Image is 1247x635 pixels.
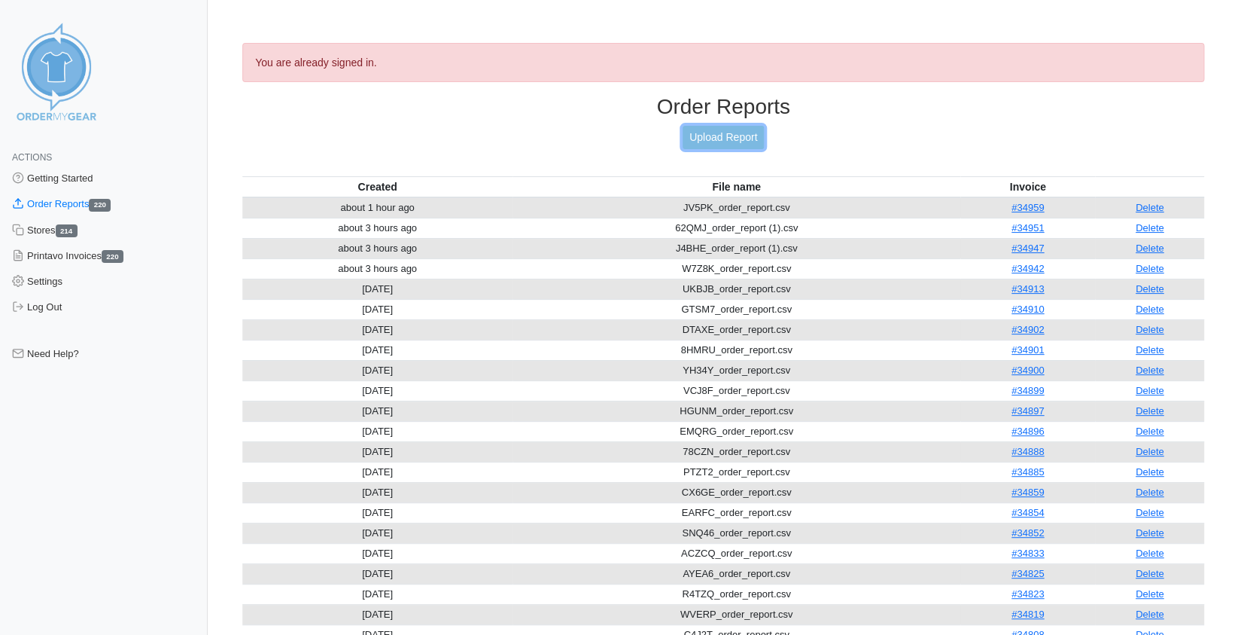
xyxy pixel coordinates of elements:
td: [DATE] [242,441,512,462]
a: #34859 [1011,487,1044,498]
a: Delete [1136,507,1164,518]
td: 78CZN_order_report.csv [512,441,960,462]
td: about 3 hours ago [242,238,512,258]
a: #34854 [1011,507,1044,518]
a: Delete [1136,283,1164,295]
a: Delete [1136,304,1164,315]
a: Delete [1136,426,1164,437]
td: about 3 hours ago [242,218,512,238]
td: 62QMJ_order_report (1).csv [512,218,960,238]
td: GTSM7_order_report.csv [512,299,960,319]
td: PTZT2_order_report.csv [512,462,960,482]
a: Delete [1136,527,1164,539]
td: R4TZQ_order_report.csv [512,584,960,604]
td: DTAXE_order_report.csv [512,319,960,340]
a: Delete [1136,243,1164,254]
th: Invoice [960,176,1095,197]
a: Delete [1136,446,1164,457]
td: [DATE] [242,482,512,502]
td: [DATE] [242,380,512,401]
h3: Order Reports [242,94,1204,120]
td: [DATE] [242,502,512,523]
a: #34910 [1011,304,1044,315]
a: #34852 [1011,527,1044,539]
td: [DATE] [242,340,512,360]
a: Delete [1136,365,1164,376]
td: [DATE] [242,279,512,299]
a: Delete [1136,588,1164,600]
td: [DATE] [242,401,512,421]
td: J4BHE_order_report (1).csv [512,238,960,258]
td: [DATE] [242,299,512,319]
td: [DATE] [242,563,512,584]
td: W7Z8K_order_report.csv [512,258,960,279]
td: HGUNM_order_report.csv [512,401,960,421]
a: Delete [1136,568,1164,579]
a: Delete [1136,202,1164,213]
span: 220 [102,250,123,263]
td: about 3 hours ago [242,258,512,279]
a: #34888 [1011,446,1044,457]
a: Delete [1136,385,1164,396]
a: #34959 [1011,202,1044,213]
span: Actions [12,152,52,163]
td: 8HMRU_order_report.csv [512,340,960,360]
a: #34947 [1011,243,1044,254]
a: Delete [1136,548,1164,559]
td: [DATE] [242,604,512,624]
a: #34833 [1011,548,1044,559]
a: #34885 [1011,466,1044,478]
td: [DATE] [242,543,512,563]
a: #34951 [1011,222,1044,234]
td: about 1 hour ago [242,197,512,218]
a: Delete [1136,263,1164,274]
td: [DATE] [242,523,512,543]
a: #34902 [1011,324,1044,335]
span: 220 [89,199,111,212]
th: File name [512,176,960,197]
td: SNQ46_order_report.csv [512,523,960,543]
a: Upload Report [683,126,764,149]
td: AYEA6_order_report.csv [512,563,960,584]
a: #34897 [1011,405,1044,417]
a: Delete [1136,487,1164,498]
a: Delete [1136,609,1164,620]
td: EMQRG_order_report.csv [512,421,960,441]
td: [DATE] [242,319,512,340]
span: 214 [56,224,78,237]
a: Delete [1136,344,1164,356]
a: Delete [1136,405,1164,417]
a: #34942 [1011,263,1044,274]
td: EARFC_order_report.csv [512,502,960,523]
td: WVERP_order_report.csv [512,604,960,624]
a: Delete [1136,466,1164,478]
a: Delete [1136,324,1164,335]
td: [DATE] [242,462,512,482]
a: #34819 [1011,609,1044,620]
td: JV5PK_order_report.csv [512,197,960,218]
td: VCJ8F_order_report.csv [512,380,960,401]
a: #34825 [1011,568,1044,579]
td: UKBJB_order_report.csv [512,279,960,299]
td: [DATE] [242,360,512,380]
a: #34900 [1011,365,1044,376]
a: Delete [1136,222,1164,234]
th: Created [242,176,512,197]
a: #34913 [1011,283,1044,295]
a: #34896 [1011,426,1044,437]
td: ACZCQ_order_report.csv [512,543,960,563]
td: [DATE] [242,421,512,441]
a: #34899 [1011,385,1044,396]
td: [DATE] [242,584,512,604]
a: #34901 [1011,344,1044,356]
a: #34823 [1011,588,1044,600]
td: CX6GE_order_report.csv [512,482,960,502]
td: YH34Y_order_report.csv [512,360,960,380]
div: You are already signed in. [242,43,1204,82]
